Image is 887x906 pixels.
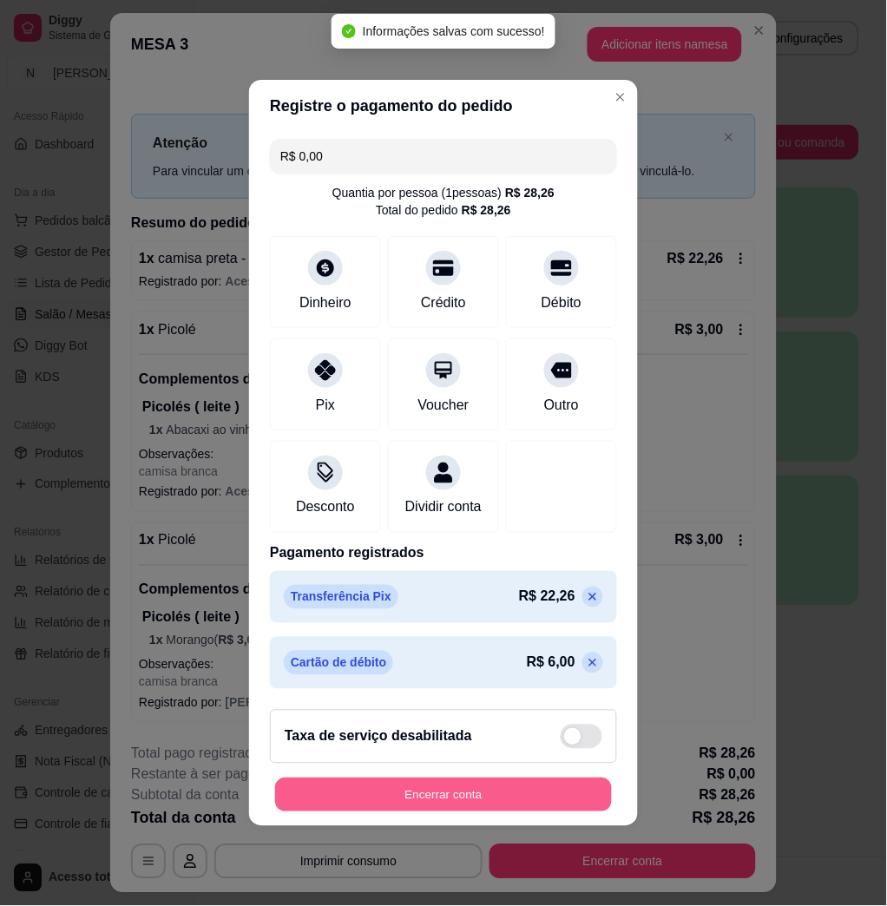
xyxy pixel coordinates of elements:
[284,651,393,675] p: Cartão de débito
[299,292,352,313] div: Dinheiro
[607,83,634,111] button: Close
[332,184,555,201] div: Quantia por pessoa ( 1 pessoas)
[316,395,335,416] div: Pix
[285,726,472,747] h2: Taxa de serviço desabilitada
[542,292,581,313] div: Débito
[462,201,511,219] div: R$ 28,26
[505,184,555,201] div: R$ 28,26
[342,24,356,38] span: check-circle
[363,24,545,38] span: Informações salvas com sucesso!
[296,497,355,518] div: Desconto
[421,292,466,313] div: Crédito
[249,80,638,132] header: Registre o pagamento do pedido
[544,395,579,416] div: Outro
[275,778,612,812] button: Encerrar conta
[519,587,575,607] p: R$ 22,26
[527,653,575,673] p: R$ 6,00
[270,543,617,564] p: Pagamento registrados
[418,395,470,416] div: Voucher
[376,201,511,219] div: Total do pedido
[284,585,398,609] p: Transferência Pix
[280,139,607,174] input: Ex.: hambúrguer de cordeiro
[405,497,482,518] div: Dividir conta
